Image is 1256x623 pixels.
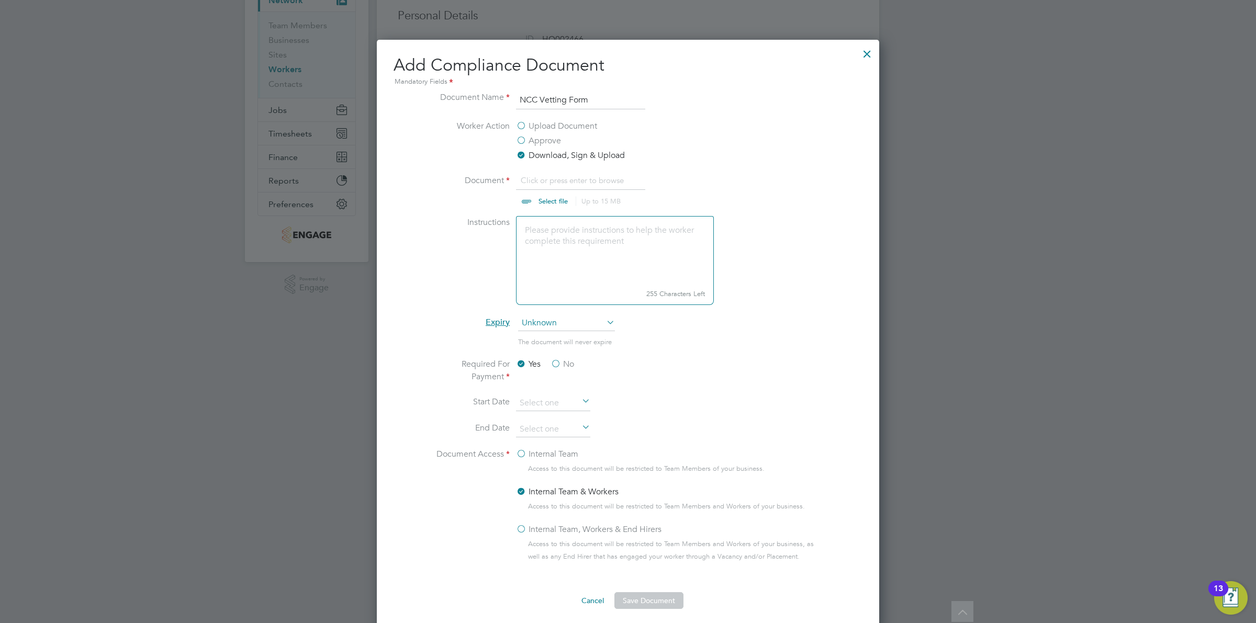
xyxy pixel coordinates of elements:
[431,120,510,162] label: Worker Action
[518,337,612,346] span: The document will never expire
[431,422,510,435] label: End Date
[431,174,510,203] label: Document
[516,284,714,305] small: 255 Characters Left
[431,216,510,303] label: Instructions
[431,91,510,108] label: Document Name
[516,448,578,460] label: Internal Team
[394,54,862,88] h2: Add Compliance Document
[528,500,805,513] span: Access to this document will be restricted to Team Members and Workers of your business.
[486,317,510,327] span: Expiry
[518,315,615,331] span: Unknown
[394,76,862,88] div: Mandatory Fields
[528,538,825,563] span: Access to this document will be restricted to Team Members and Workers of your business, as well ...
[516,134,561,147] label: Approve
[516,523,661,536] label: Internal Team, Workers & End Hirers
[528,462,765,475] span: Access to this document will be restricted to Team Members of your business.
[1214,581,1248,615] button: Open Resource Center, 13 new notifications
[573,592,612,609] button: Cancel
[431,358,510,383] label: Required For Payment
[551,358,574,370] label: No
[516,422,590,437] input: Select one
[516,149,625,162] label: Download, Sign & Upload
[516,120,597,132] label: Upload Document
[614,592,683,609] button: Save Document
[431,395,510,409] label: Start Date
[516,485,619,498] label: Internal Team & Workers
[516,395,590,411] input: Select one
[516,358,541,370] label: Yes
[1214,588,1223,602] div: 13
[431,448,510,571] label: Document Access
